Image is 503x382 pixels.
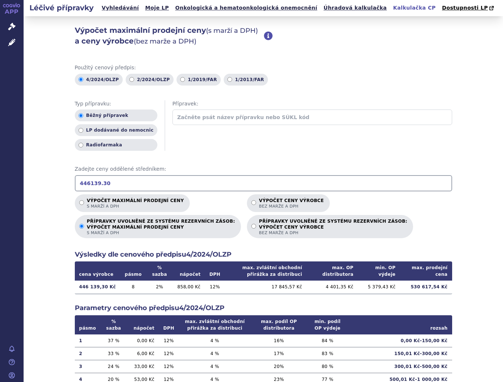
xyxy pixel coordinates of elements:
[75,250,452,259] h2: Výsledky dle cenového předpisu 4/2024/OLZP
[205,281,225,293] td: 12 %
[259,198,324,209] p: Výpočet ceny výrobce
[259,224,407,230] strong: VÝPOČET CENY VÝROBCE
[227,77,232,82] input: 1/2013/FAR
[127,360,159,373] td: 33,00 Kč
[173,261,205,281] th: nápočet
[87,198,184,209] p: Výpočet maximální prodejní ceny
[159,315,179,334] th: DPH
[101,315,127,334] th: % sazba
[120,261,146,281] th: pásmo
[127,315,159,334] th: nápočet
[440,3,497,13] a: Dostupnosti LP
[224,74,268,86] label: 1/2013/FAR
[251,360,307,373] td: 20 %
[120,281,146,293] td: 8
[225,281,307,293] td: 17 845,57 Kč
[307,347,348,360] td: 83 %
[173,3,319,13] a: Onkologická a hematoonkologická onemocnění
[180,77,185,82] input: 1/2019/FAR
[348,347,452,360] td: 150,01 Kč - 300,00 Kč
[321,3,389,13] a: Úhradová kalkulačka
[307,281,358,293] td: 4 401,35 Kč
[307,360,348,373] td: 80 %
[251,347,307,360] td: 17 %
[179,315,251,334] th: max. zvláštní obchodní přirážka za distribuci
[172,100,452,108] span: Přípravek:
[101,360,127,373] td: 24 %
[75,347,101,360] td: 2
[348,360,452,373] td: 300,01 Kč - 500,00 Kč
[79,224,84,229] input: PŘÍPRAVKY UVOLNĚNÉ ZE SYSTÉMU REZERVNÍCH ZÁSOB:VÝPOČET MAXIMÁLNÍ PRODEJNÍ CENYs marží a DPH
[205,261,225,281] th: DPH
[75,100,157,108] span: Typ přípravku:
[348,334,452,347] td: 0,00 Kč - 150,00 Kč
[75,110,157,121] label: Běžný přípravek
[75,74,123,86] label: 4/2024/OLZP
[75,25,264,46] h2: Výpočet maximální prodejní ceny a ceny výrobce
[78,77,83,82] input: 4/2024/OLZP
[78,143,83,147] input: Radiofarmaka
[75,281,120,293] td: 446 139,30 Kč
[391,3,438,13] a: Kalkulačka CP
[159,334,179,347] td: 12 %
[75,64,452,72] span: Použitý cenový předpis:
[348,315,452,334] th: rozsah
[87,224,235,230] strong: VÝPOČET MAXIMÁLNÍ PRODEJNÍ CENY
[75,166,452,173] span: Zadejte ceny oddělené středníkem:
[259,204,324,209] span: bez marže a DPH
[127,347,159,360] td: 6,00 Kč
[87,219,235,236] p: PŘÍPRAVKY UVOLNĚNÉ ZE SYSTÉMU REZERVNÍCH ZÁSOB:
[172,110,452,125] input: Začněte psát název přípravku nebo SÚKL kód
[127,334,159,347] td: 0,00 Kč
[129,77,134,82] input: 2/2024/OLZP
[126,74,174,86] label: 2/2024/OLZP
[75,360,101,373] td: 3
[101,347,127,360] td: 33 %
[75,124,157,136] label: LP dodávané do nemocnic
[179,347,251,360] td: 4 %
[173,281,205,293] td: 858,00 Kč
[78,113,83,118] input: Běžný přípravek
[79,200,84,205] input: Výpočet maximální prodejní cenys marží a DPH
[179,334,251,347] td: 4 %
[78,128,83,133] input: LP dodávané do nemocnic
[24,3,99,13] h2: Léčivé přípravky
[146,261,173,281] th: % sazba
[307,261,358,281] th: max. OP distributora
[134,37,196,45] span: (bez marže a DPH)
[159,347,179,360] td: 12 %
[307,334,348,347] td: 84 %
[442,5,488,11] span: Dostupnosti LP
[75,315,101,334] th: pásmo
[307,315,348,334] th: min. podíl OP výdeje
[251,334,307,347] td: 16 %
[75,139,157,151] label: Radiofarmaka
[179,360,251,373] td: 4 %
[99,3,141,13] a: Vyhledávání
[75,334,101,347] td: 1
[177,74,221,86] label: 1/2019/FAR
[251,315,307,334] th: max. podíl OP distributora
[358,281,400,293] td: 5 379,43 Kč
[251,224,256,229] input: PŘÍPRAVKY UVOLNĚNÉ ZE SYSTÉMU REZERVNÍCH ZÁSOB:VÝPOČET CENY VÝROBCEbez marže a DPH
[400,281,452,293] td: 530 617,54 Kč
[87,230,235,236] span: s marží a DPH
[251,200,256,205] input: Výpočet ceny výrobcebez marže a DPH
[75,261,120,281] th: cena výrobce
[225,261,307,281] th: max. zvláštní obchodní přirážka za distribuci
[159,360,179,373] td: 12 %
[400,261,452,281] th: max. prodejní cena
[87,204,184,209] span: s marží a DPH
[75,303,452,313] h2: Parametry cenového předpisu 4/2024/OLZP
[206,27,258,35] span: (s marží a DPH)
[358,261,400,281] th: min. OP výdeje
[146,281,173,293] td: 2 %
[143,3,171,13] a: Moje LP
[75,175,452,191] input: Zadejte ceny oddělené středníkem
[101,334,127,347] td: 37 %
[259,230,407,236] span: bez marže a DPH
[259,219,407,236] p: PŘÍPRAVKY UVOLNĚNÉ ZE SYSTÉMU REZERVNÍCH ZÁSOB:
